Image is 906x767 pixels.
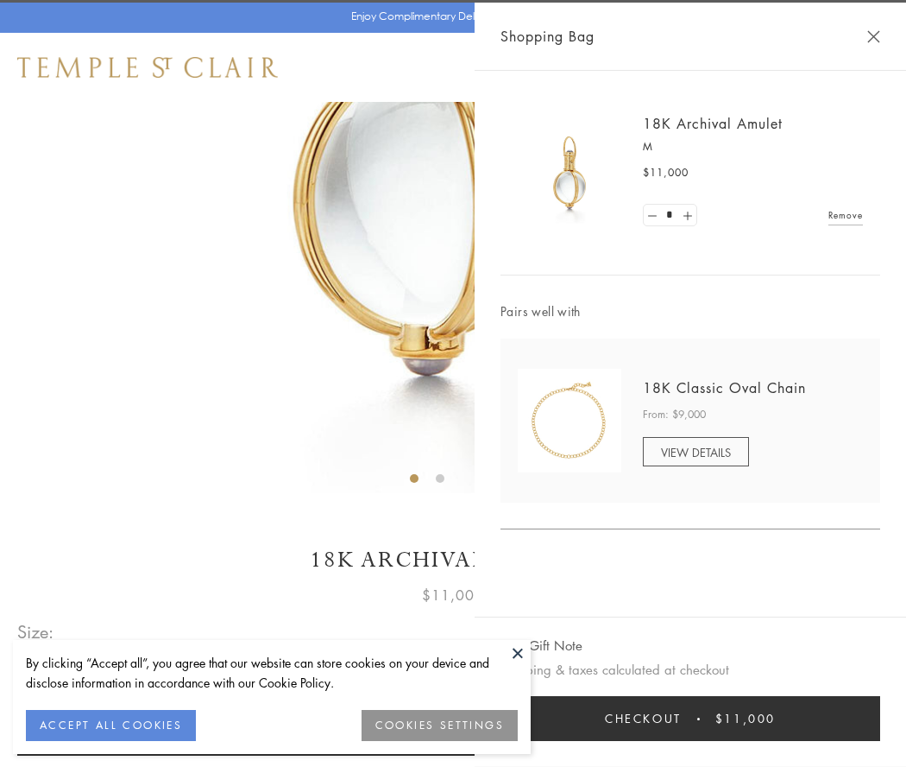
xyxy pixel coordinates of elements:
[362,710,518,741] button: COOKIES SETTINGS
[715,709,776,728] span: $11,000
[26,653,518,693] div: By clicking “Accept all”, you agree that our website can store cookies on your device and disclos...
[643,406,706,423] span: From: $9,000
[422,584,484,606] span: $11,000
[500,301,880,321] span: Pairs well with
[518,369,621,472] img: N88865-OV18
[643,138,863,155] p: M
[828,206,863,225] a: Remove
[500,696,880,741] button: Checkout $11,000
[643,164,689,181] span: $11,000
[605,709,682,728] span: Checkout
[17,618,55,646] span: Size:
[643,378,806,397] a: 18K Classic Oval Chain
[661,444,731,460] span: VIEW DETAILS
[678,205,695,226] a: Set quantity to 2
[26,710,196,741] button: ACCEPT ALL COOKIES
[643,114,783,133] a: 18K Archival Amulet
[17,57,278,78] img: Temple St. Clair
[518,121,621,225] img: 18K Archival Amulet
[351,8,547,25] p: Enjoy Complimentary Delivery & Returns
[644,205,661,226] a: Set quantity to 0
[643,437,749,466] a: VIEW DETAILS
[500,659,880,681] p: Shipping & taxes calculated at checkout
[17,545,889,575] h1: 18K Archival Amulet
[500,25,595,48] span: Shopping Bag
[500,635,582,656] button: Add Gift Note
[867,30,880,43] button: Close Shopping Bag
